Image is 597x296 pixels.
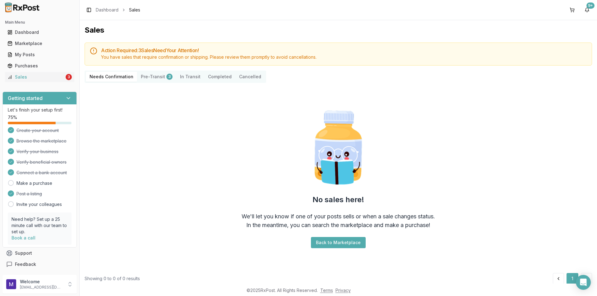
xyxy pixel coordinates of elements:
button: Sales3 [2,72,77,82]
p: [EMAIL_ADDRESS][DOMAIN_NAME] [20,285,63,290]
div: My Posts [7,52,72,58]
button: Pre-Transit [137,72,176,82]
p: Let's finish your setup first! [8,107,72,113]
button: Back to Marketplace [311,237,366,248]
a: Book a call [12,235,35,240]
div: In the meantime, you can search the marketplace and make a purchase! [246,221,430,230]
button: 1 [567,273,578,284]
a: Purchases [5,60,74,71]
h3: Getting started [8,94,43,102]
a: Make a purchase [16,180,52,186]
p: Need help? Set up a 25 minute call with our team to set up. [12,216,68,235]
button: Dashboard [2,27,77,37]
a: Sales3 [5,71,74,83]
h2: No sales here! [312,195,364,205]
p: Welcome [20,279,63,285]
span: Post a listing [16,191,42,197]
button: Purchases [2,61,77,71]
span: Create your account [16,127,59,134]
a: Invite your colleagues [16,201,62,207]
button: Needs Confirmation [86,72,137,82]
div: Purchases [7,63,72,69]
button: Completed [204,72,235,82]
h2: Main Menu [5,20,74,25]
div: Marketplace [7,40,72,47]
img: User avatar [6,279,16,289]
div: 3 [66,74,72,80]
span: Feedback [15,261,36,267]
div: 3 [166,74,173,80]
span: Connect a bank account [16,170,67,176]
a: Marketplace [5,38,74,49]
div: Dashboard [7,29,72,35]
button: 9+ [582,5,592,15]
img: RxPost Logo [2,2,42,12]
h5: Action Required: 3 Sale s Need Your Attention! [101,48,587,53]
button: Marketplace [2,39,77,48]
div: Sales [7,74,64,80]
span: Verify beneficial owners [16,159,67,165]
img: Smart Pill Bottle [298,108,378,187]
a: My Posts [5,49,74,60]
a: Terms [320,288,333,293]
a: Dashboard [5,27,74,38]
span: Browse the marketplace [16,138,67,144]
a: Dashboard [96,7,118,13]
button: Support [2,248,77,259]
div: 9+ [586,2,595,9]
button: Cancelled [235,72,265,82]
div: You have sales that require confirmation or shipping. Please review them promptly to avoid cancel... [101,54,587,60]
h1: Sales [85,25,592,35]
button: In Transit [176,72,204,82]
span: 75 % [8,114,17,121]
span: Sales [129,7,140,13]
button: My Posts [2,50,77,60]
span: Verify your business [16,148,58,155]
div: We'll let you know if one of your posts sells or when a sale changes status. [242,212,435,221]
a: Privacy [336,288,351,293]
nav: breadcrumb [96,7,140,13]
div: Open Intercom Messenger [576,275,591,290]
button: Feedback [2,259,77,270]
div: Showing 0 to 0 of 0 results [85,276,140,282]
